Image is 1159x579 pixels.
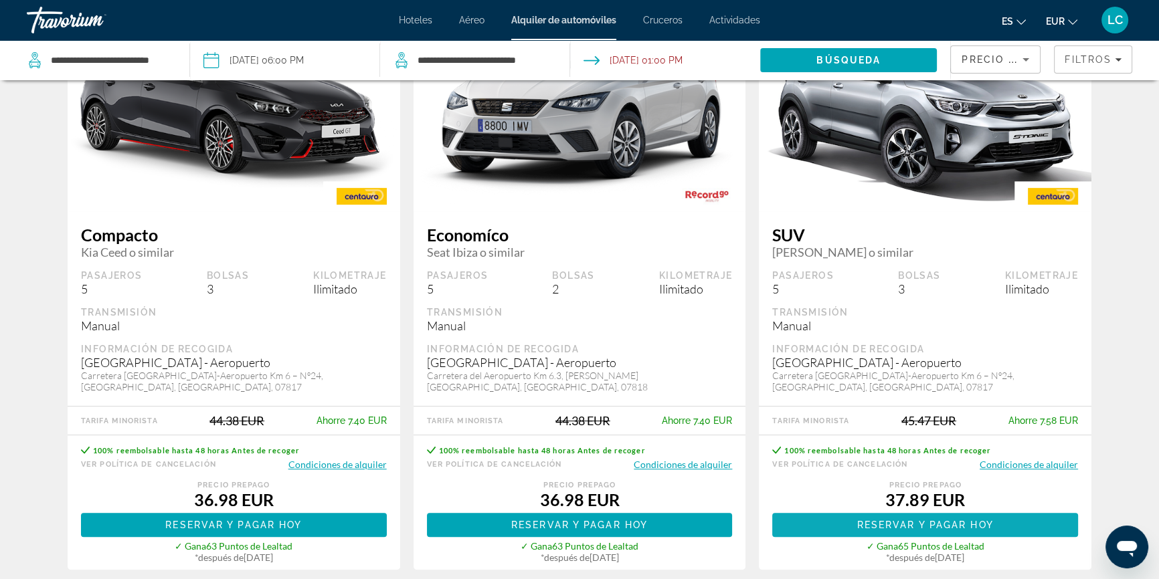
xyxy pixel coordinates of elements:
[459,15,484,25] span: Aéreo
[198,552,244,563] span: después de
[634,458,732,471] button: Condiciones de alquiler
[760,48,937,72] button: Search
[81,489,387,509] div: 36.98 EUR
[643,15,683,25] a: Cruceros
[772,370,1078,392] div: Carretera [GEOGRAPHIC_DATA]-Aeropuerto Km 6 – Nº24, [GEOGRAPHIC_DATA], [GEOGRAPHIC_DATA], 07817
[889,552,935,563] span: después de
[772,355,1078,370] div: [GEOGRAPHIC_DATA] - Aeropuerto
[81,343,387,355] div: Información de recogida
[1002,16,1013,27] span: es
[81,458,216,471] button: Ver Política de cancelación
[772,489,1078,509] div: 37.89 EUR
[784,446,991,455] span: 100% reembolsable hasta 48 horas Antes de recoger
[81,417,158,425] div: Tarifa Minorista
[68,15,400,193] img: Kia Ceed o similar
[427,513,733,537] button: Reservar y pagar hoy
[662,415,691,426] span: Ahorre
[399,15,432,25] a: Hoteles
[206,540,292,552] span: 63 Puntos de Lealtad
[207,281,249,296] div: 3
[1002,11,1026,31] button: Change language
[209,413,264,428] div: 44.38 EUR
[288,458,387,471] button: Condiciones de alquiler
[709,15,760,25] a: Actividades
[980,458,1078,471] button: Condiciones de alquiler
[1046,11,1077,31] button: Change currency
[81,306,387,318] div: Transmisión
[1046,16,1065,27] span: EUR
[901,413,956,428] div: 45.47 EUR
[772,245,1078,259] span: [PERSON_NAME] o similar
[207,269,249,281] div: Bolsas
[1054,45,1132,74] button: Filters
[555,413,610,428] div: 44.38 EUR
[81,245,387,259] span: Kia Ceed o similar
[668,181,745,211] img: RECORD
[427,370,733,392] div: Carretera del Aeropuerto Km 6.3, [PERSON_NAME][GEOGRAPHIC_DATA], [GEOGRAPHIC_DATA], 07818
[81,318,387,333] div: Manual
[439,446,646,455] span: 100% reembolsable hasta 48 horas Antes de recoger
[427,318,733,333] div: Manual
[93,446,300,455] span: 100% reembolsable hasta 48 horas Antes de recoger
[323,181,400,211] img: CENTAURO
[962,54,1065,65] span: Precio más bajo
[81,355,387,370] div: [GEOGRAPHIC_DATA] - Aeropuerto
[427,281,488,296] div: 5
[772,481,1078,489] div: Precio prepago
[898,281,940,296] div: 3
[81,269,143,281] div: Pasajeros
[50,50,169,70] input: Search pickup location
[81,552,387,563] div: * [DATE]
[962,51,1029,68] mat-select: Sort by
[175,540,206,552] span: ✓ Gana
[427,269,488,281] div: Pasajeros
[772,343,1078,355] div: Información de recogida
[772,281,834,296] div: 5
[552,281,594,296] div: 2
[1097,6,1132,34] button: User Menu
[81,370,387,392] div: Carretera [GEOGRAPHIC_DATA]-Aeropuerto Km 6 – Nº24, [GEOGRAPHIC_DATA], [GEOGRAPHIC_DATA], 07817
[898,269,940,281] div: Bolsas
[867,540,898,552] span: ✓ Gana
[81,513,387,537] button: Reservar y pagar hoy
[427,552,733,563] div: * [DATE]
[317,415,345,426] span: Ahorre
[772,318,1078,333] div: Manual
[313,269,386,281] div: Kilometraje
[203,40,304,80] button: Pickup date: Oct 25, 2025 06:00 PM
[1008,415,1078,426] div: 7.58 EUR
[1005,269,1078,281] div: Kilometraje
[511,15,616,25] a: Alquiler de automóviles
[1065,54,1111,65] span: Filtros
[772,225,1078,245] span: SUV
[552,540,638,552] span: 63 Puntos de Lealtad
[1005,281,1078,296] div: Ilimitado
[772,513,1078,537] button: Reservar y pagar hoy
[1105,526,1148,568] iframe: Botón para iniciar la ventana de mensajería
[414,4,746,205] img: Seat Ibiza o similar
[317,415,387,426] div: 7.40 EUR
[772,269,834,281] div: Pasajeros
[772,552,1078,563] div: * [DATE]
[543,552,589,563] span: después de
[816,55,881,66] span: Búsqueda
[857,519,994,530] span: Reservar y pagar hoy
[659,269,732,281] div: Kilometraje
[427,489,733,509] div: 36.98 EUR
[313,281,386,296] div: Ilimitado
[427,245,733,259] span: Seat Ibiza o similar
[427,306,733,318] div: Transmisión
[427,225,733,245] span: Economíco
[521,540,552,552] span: ✓ Gana
[1008,415,1037,426] span: Ahorre
[27,3,161,37] a: Travorium
[584,40,683,80] button: Open drop-off date and time picker
[165,519,302,530] span: Reservar y pagar hoy
[772,417,849,425] div: Tarifa Minorista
